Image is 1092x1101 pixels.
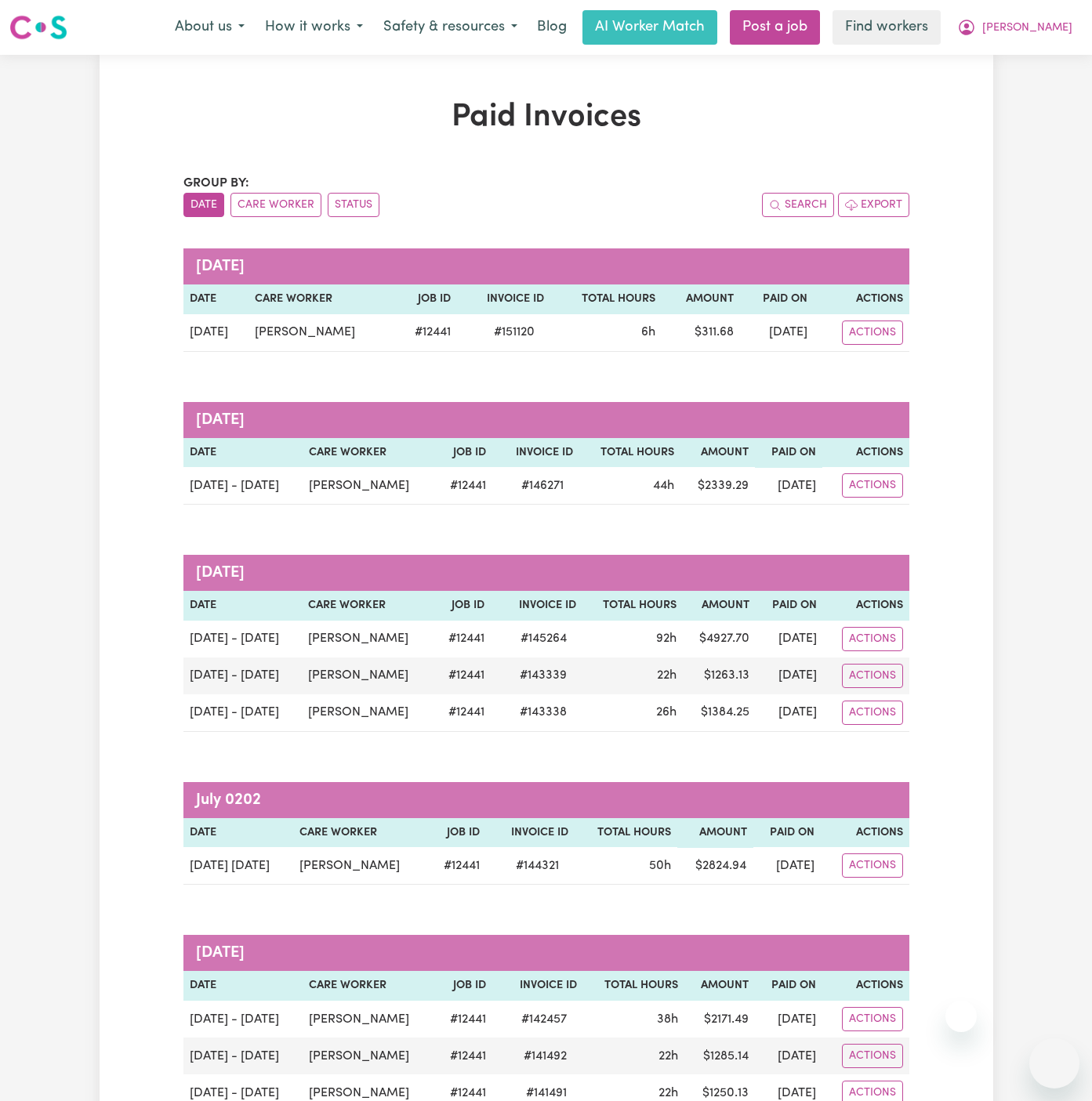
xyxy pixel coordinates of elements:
td: [DATE] - [DATE] [183,1001,303,1038]
td: [DATE] - [DATE] [183,621,303,657]
td: [PERSON_NAME] [302,657,434,694]
button: How it works [255,11,373,44]
span: # 141492 [514,1047,576,1066]
span: 44 hours [653,480,674,492]
td: [PERSON_NAME] [303,467,435,505]
td: [PERSON_NAME] [302,694,434,732]
th: Job ID [435,971,492,1001]
span: # 146271 [512,476,573,495]
td: $ 2171.49 [684,1001,755,1038]
span: # 144321 [506,857,568,875]
th: Care Worker [303,971,435,1001]
th: Job ID [434,591,490,621]
td: [DATE] - [DATE] [183,657,303,694]
td: [DATE] [DATE] [183,847,294,885]
th: Care Worker [249,284,394,314]
th: Invoice ID [457,284,550,314]
th: Actions [822,438,909,468]
th: Date [183,591,303,621]
td: $ 1384.25 [683,694,756,732]
th: Date [183,971,303,1001]
span: # 143338 [510,703,576,722]
td: [DATE] [755,1038,822,1074]
th: Total Hours [582,591,683,621]
th: Care Worker [303,438,435,468]
th: Paid On [753,818,821,848]
th: Job ID [428,818,486,848]
th: Total Hours [575,818,677,848]
td: $ 1285.14 [684,1038,755,1074]
a: Post a job [730,10,820,45]
th: Care Worker [293,818,428,848]
button: My Account [947,11,1083,44]
td: [DATE] [756,657,822,694]
button: Actions [842,627,903,651]
th: Total Hours [550,284,662,314]
th: Paid On [756,591,822,621]
button: sort invoices by date [183,193,224,217]
caption: [DATE] [183,555,909,591]
td: $ 1263.13 [683,657,756,694]
td: [PERSON_NAME] [293,847,428,885]
td: $ 2339.29 [680,467,755,505]
td: # 12441 [394,314,457,352]
td: [DATE] [756,694,822,732]
th: Actions [814,284,909,314]
th: Total Hours [582,971,684,1001]
th: Amount [684,971,755,1001]
span: 92 hours [656,632,677,645]
iframe: Button to launch messaging window [1029,1038,1079,1088]
td: # 12441 [435,1001,492,1038]
span: # 142457 [512,1010,576,1029]
a: Blog [528,10,576,45]
button: Actions [842,1044,903,1068]
button: sort invoices by care worker [230,193,321,217]
td: # 12441 [435,467,492,505]
span: 22 hours [658,1087,678,1099]
td: $ 311.68 [662,314,739,352]
a: Careseekers logo [9,9,67,45]
td: [DATE] [740,314,814,352]
td: [DATE] [756,621,822,657]
th: Actions [822,971,909,1001]
td: # 12441 [428,847,486,885]
span: 26 hours [656,706,677,719]
th: Date [183,284,249,314]
img: Careseekers logo [9,13,67,42]
caption: [DATE] [183,935,909,971]
span: 38 hours [657,1013,678,1026]
th: Invoice ID [491,591,582,621]
button: About us [165,11,255,44]
button: Actions [842,853,903,878]
td: # 12441 [434,694,490,732]
th: Job ID [435,438,492,468]
span: 6 hours [641,326,655,339]
td: [DATE] [755,1001,822,1038]
td: [PERSON_NAME] [303,1038,435,1074]
th: Amount [662,284,739,314]
td: [DATE] [755,467,822,505]
button: Actions [842,1007,903,1031]
span: [PERSON_NAME] [982,20,1072,37]
button: Export [838,193,909,217]
td: # 12441 [434,621,490,657]
th: Date [183,438,303,468]
caption: July 0202 [183,782,909,818]
th: Care Worker [302,591,434,621]
td: [DATE] [183,314,249,352]
td: [DATE] [753,847,821,885]
span: 50 hours [649,860,671,872]
td: [DATE] - [DATE] [183,467,303,505]
button: Actions [842,473,903,498]
td: [PERSON_NAME] [302,621,434,657]
td: [DATE] - [DATE] [183,694,303,732]
span: # 145264 [511,629,576,648]
th: Actions [821,818,909,848]
td: $ 4927.70 [683,621,756,657]
h1: Paid Invoices [183,99,909,136]
button: Safety & resources [373,11,528,44]
button: Actions [842,701,903,725]
button: Search [762,193,834,217]
th: Invoice ID [492,438,579,468]
a: AI Worker Match [582,10,717,45]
